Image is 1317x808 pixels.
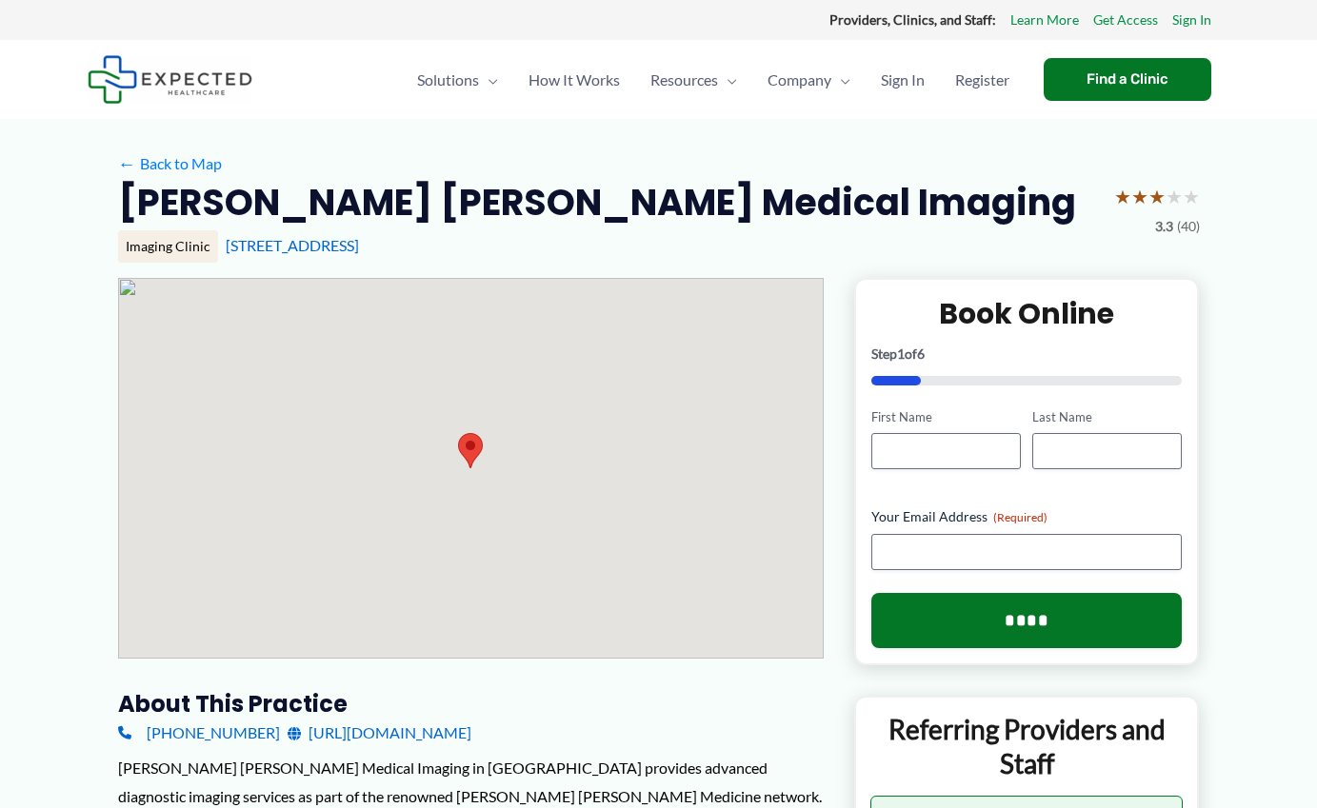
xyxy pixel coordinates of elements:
[1093,8,1158,32] a: Get Access
[993,510,1048,524] span: (Required)
[513,47,635,113] a: How It Works
[866,47,940,113] a: Sign In
[402,47,1025,113] nav: Primary Site Navigation
[226,236,359,254] a: [STREET_ADDRESS]
[1131,179,1148,214] span: ★
[881,47,925,113] span: Sign In
[402,47,513,113] a: SolutionsMenu Toggle
[955,47,1009,113] span: Register
[831,47,850,113] span: Menu Toggle
[1044,58,1211,101] a: Find a Clinic
[1148,179,1166,214] span: ★
[718,47,737,113] span: Menu Toggle
[870,712,1184,781] p: Referring Providers and Staff
[479,47,498,113] span: Menu Toggle
[1172,8,1211,32] a: Sign In
[871,295,1183,332] h2: Book Online
[635,47,752,113] a: ResourcesMenu Toggle
[118,179,1076,226] h2: [PERSON_NAME] [PERSON_NAME] Medical Imaging
[1177,214,1200,239] span: (40)
[118,230,218,263] div: Imaging Clinic
[940,47,1025,113] a: Register
[1010,8,1079,32] a: Learn More
[1114,179,1131,214] span: ★
[871,408,1021,426] label: First Name
[1032,408,1182,426] label: Last Name
[288,719,471,747] a: [URL][DOMAIN_NAME]
[917,345,925,362] span: 6
[650,47,718,113] span: Resources
[1155,214,1173,239] span: 3.3
[417,47,479,113] span: Solutions
[118,154,136,172] span: ←
[1183,179,1200,214] span: ★
[529,47,620,113] span: How It Works
[118,149,222,178] a: ←Back to Map
[752,47,866,113] a: CompanyMenu Toggle
[871,507,1183,526] label: Your Email Address
[88,55,252,104] img: Expected Healthcare Logo - side, dark font, small
[871,347,1183,361] p: Step of
[768,47,831,113] span: Company
[829,11,996,28] strong: Providers, Clinics, and Staff:
[897,345,905,362] span: 1
[1166,179,1183,214] span: ★
[118,719,280,747] a: [PHONE_NUMBER]
[118,689,824,719] h3: About this practice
